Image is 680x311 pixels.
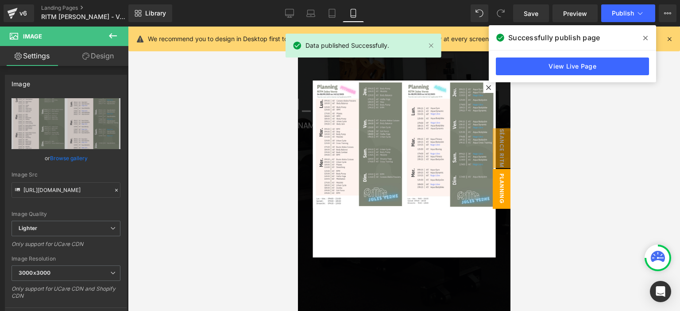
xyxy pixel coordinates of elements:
span: Preview [563,9,587,18]
a: Design [66,46,130,66]
div: Image Quality [12,211,120,217]
div: Image [12,75,30,88]
button: More [659,4,676,22]
span: séance ritm [195,102,212,142]
a: Browse gallery [50,150,88,166]
a: Mobile [343,4,364,22]
span: Successfully publish page [508,32,600,43]
b: Lighter [19,225,37,231]
button: Publish [601,4,655,22]
span: planning [195,142,212,182]
p: We recommend you to design in Desktop first to ensure the responsive layout would display correct... [148,34,553,44]
a: Desktop [279,4,300,22]
span: Publish [612,10,634,17]
a: v6 [4,4,34,22]
a: Preview [552,4,598,22]
a: Tablet [321,4,343,22]
a: View Live Page [496,58,649,75]
span: Data published Successfully. [305,41,389,50]
a: Laptop [300,4,321,22]
div: v6 [18,8,29,19]
span: RITM [PERSON_NAME] - Votre [GEOGRAPHIC_DATA] à [GEOGRAPHIC_DATA] [41,13,126,20]
span: Image [23,33,42,40]
button: Redo [492,4,510,22]
div: Open Intercom Messenger [650,281,671,302]
span: Library [145,9,166,17]
span: Save [524,9,538,18]
div: Only support for UCare CDN and Shopify CDN [12,285,120,305]
button: Undo [471,4,488,22]
div: Image Resolution [12,256,120,262]
div: or [12,154,120,163]
div: Image Src [12,172,120,178]
a: New Library [128,4,172,22]
b: 3000x3000 [19,269,50,276]
a: Landing Pages [41,4,143,12]
div: Only support for UCare CDN [12,241,120,253]
input: Link [12,182,120,198]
